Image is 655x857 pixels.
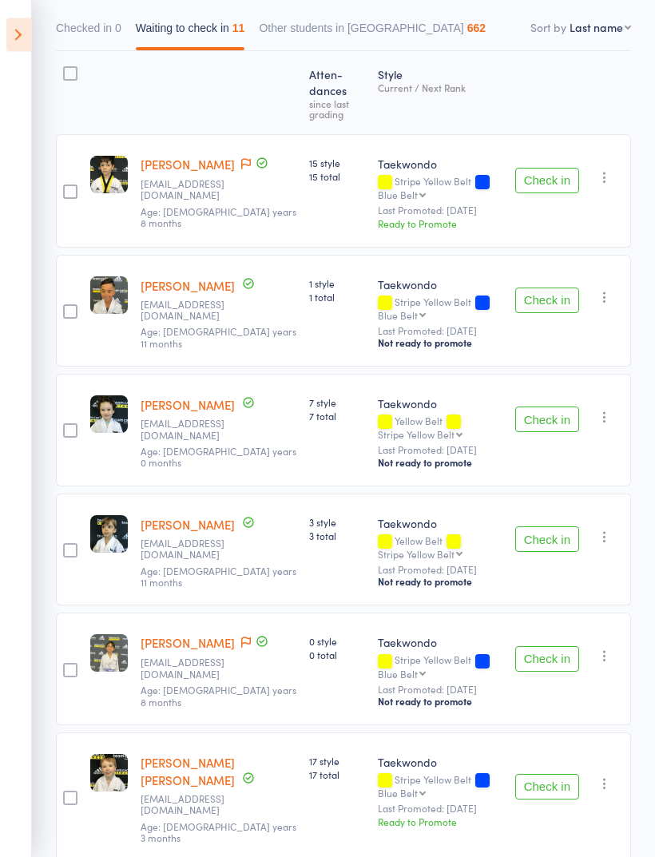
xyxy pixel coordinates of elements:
[378,311,418,321] div: Blue Belt
[141,755,235,789] a: [PERSON_NAME] [PERSON_NAME]
[303,59,371,128] div: Atten­dances
[378,297,502,321] div: Stripe Yellow Belt
[515,647,579,673] button: Check in
[309,396,365,410] span: 7 style
[141,205,296,230] span: Age: [DEMOGRAPHIC_DATA] years 8 months
[378,416,502,440] div: Yellow Belt
[570,20,623,36] div: Last name
[378,669,418,680] div: Blue Belt
[141,820,296,845] span: Age: [DEMOGRAPHIC_DATA] years 3 months
[378,788,418,799] div: Blue Belt
[141,794,244,817] small: kerrebecca36@gmail.com
[309,516,365,530] span: 3 style
[378,803,502,815] small: Last Promoted: [DATE]
[309,635,365,649] span: 0 style
[141,635,235,652] a: [PERSON_NAME]
[378,396,502,412] div: Taekwondo
[90,396,128,434] img: image1678485090.png
[309,277,365,291] span: 1 style
[378,457,502,470] div: Not ready to promote
[378,157,502,173] div: Taekwondo
[141,684,296,708] span: Age: [DEMOGRAPHIC_DATA] years 8 months
[515,775,579,800] button: Check in
[141,157,235,173] a: [PERSON_NAME]
[515,407,579,433] button: Check in
[309,170,365,184] span: 15 total
[141,517,235,534] a: [PERSON_NAME]
[378,550,455,560] div: Stripe Yellow Belt
[141,179,244,202] small: kportelli@live.com.au
[141,565,296,589] span: Age: [DEMOGRAPHIC_DATA] years 11 months
[309,649,365,662] span: 0 total
[232,22,245,35] div: 11
[378,177,502,200] div: Stripe Yellow Belt
[309,768,365,782] span: 17 total
[309,291,365,304] span: 1 total
[115,22,121,35] div: 0
[530,20,566,36] label: Sort by
[378,576,502,589] div: Not ready to promote
[309,99,365,120] div: since last grading
[90,755,128,792] img: image1667613568.png
[141,397,235,414] a: [PERSON_NAME]
[371,59,509,128] div: Style
[141,419,244,442] small: elbrato@hotmail.com
[378,635,502,651] div: Taekwondo
[378,655,502,679] div: Stripe Yellow Belt
[141,657,244,680] small: M.zehra12@gmail.com
[136,14,245,51] button: Waiting to check in11
[467,22,486,35] div: 662
[141,325,296,350] span: Age: [DEMOGRAPHIC_DATA] years 11 months
[515,527,579,553] button: Check in
[141,538,244,561] small: gesovski.a@gmail.com
[90,635,128,673] img: image1717817079.png
[90,277,128,315] img: image1711158219.png
[378,205,502,216] small: Last Promoted: [DATE]
[309,157,365,170] span: 15 style
[515,288,579,314] button: Check in
[378,684,502,696] small: Last Promoted: [DATE]
[378,190,418,200] div: Blue Belt
[378,337,502,350] div: Not ready to promote
[378,516,502,532] div: Taekwondo
[378,445,502,456] small: Last Promoted: [DATE]
[56,14,121,51] button: Checked in0
[378,83,502,93] div: Current / Next Rank
[378,815,502,829] div: Ready to Promote
[378,217,502,231] div: Ready to Promote
[259,14,486,51] button: Other students in [GEOGRAPHIC_DATA]662
[141,445,296,470] span: Age: [DEMOGRAPHIC_DATA] years 0 months
[90,516,128,553] img: image1678485094.png
[378,277,502,293] div: Taekwondo
[378,696,502,708] div: Not ready to promote
[309,530,365,543] span: 3 total
[90,157,128,194] img: image1668202816.png
[378,430,455,440] div: Stripe Yellow Belt
[309,410,365,423] span: 7 total
[141,278,235,295] a: [PERSON_NAME]
[309,755,365,768] span: 17 style
[378,326,502,337] small: Last Promoted: [DATE]
[378,775,502,799] div: Stripe Yellow Belt
[378,755,502,771] div: Taekwondo
[141,300,244,323] small: m_fernandez@hotmail.co.uk
[378,536,502,560] div: Yellow Belt
[378,565,502,576] small: Last Promoted: [DATE]
[515,169,579,194] button: Check in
